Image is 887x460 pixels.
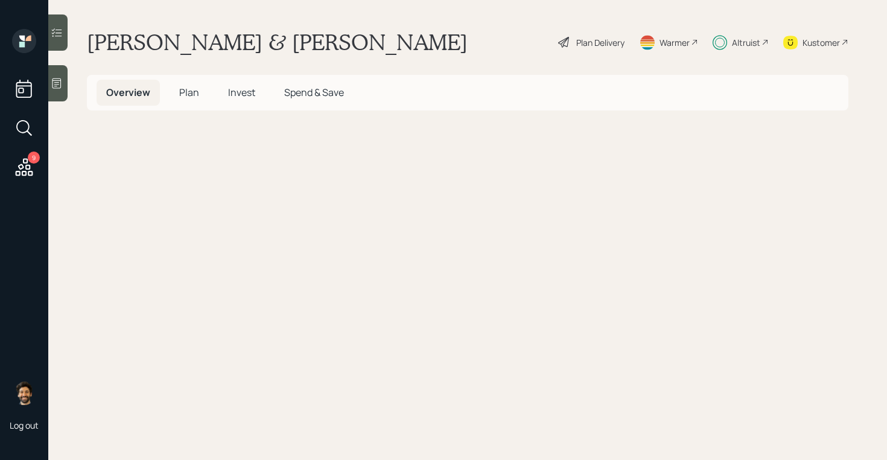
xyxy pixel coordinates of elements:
span: Plan [179,86,199,99]
div: Kustomer [803,36,840,49]
h1: [PERSON_NAME] & [PERSON_NAME] [87,29,468,56]
div: Log out [10,420,39,431]
img: eric-schwartz-headshot.png [12,381,36,405]
span: Overview [106,86,150,99]
div: Altruist [732,36,760,49]
div: 9 [28,152,40,164]
span: Spend & Save [284,86,344,99]
div: Plan Delivery [576,36,625,49]
span: Invest [228,86,255,99]
div: Warmer [660,36,690,49]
